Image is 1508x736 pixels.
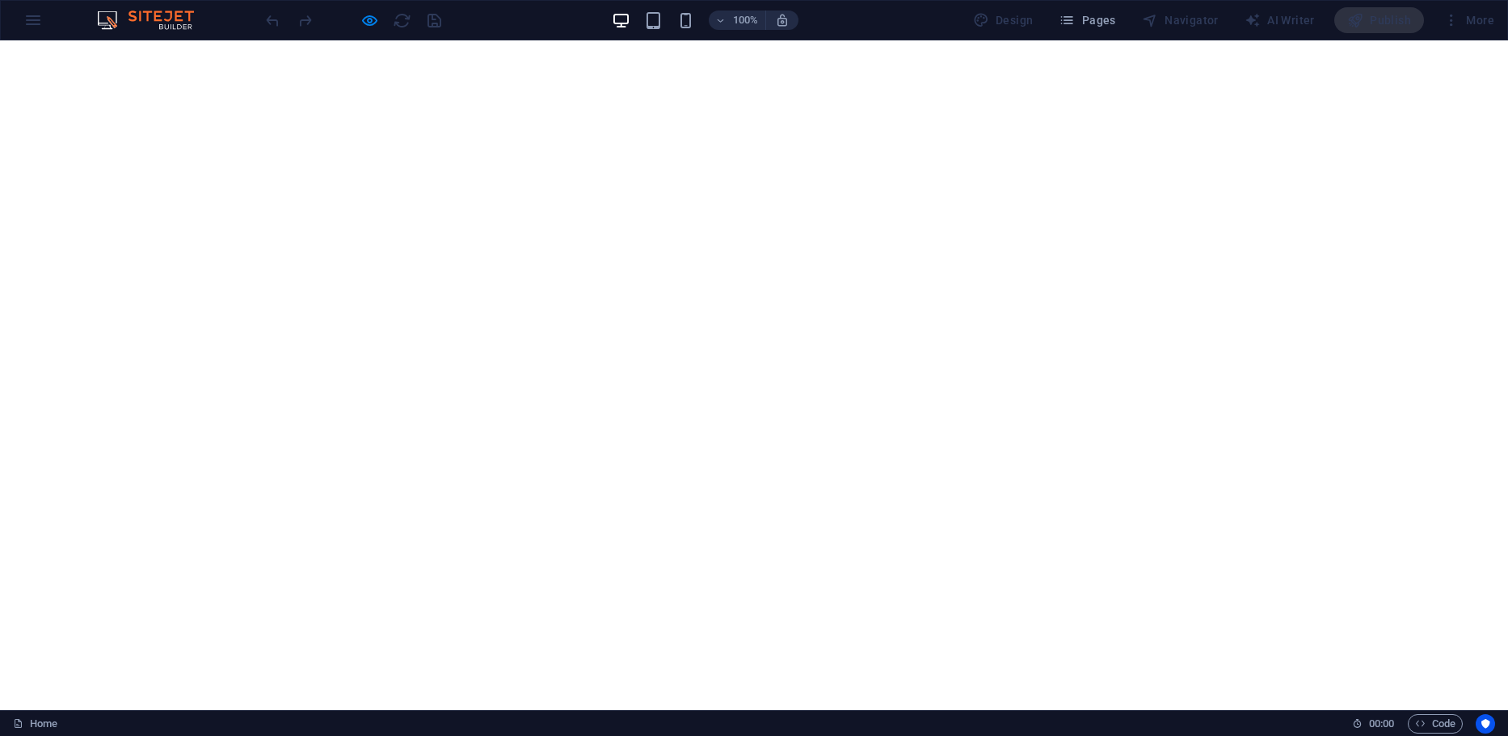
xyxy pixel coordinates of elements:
[1369,714,1394,734] span: 00 00
[1352,714,1395,734] h6: Session time
[775,13,790,27] i: On resize automatically adjust zoom level to fit chosen device.
[93,11,214,30] img: Editor Logo
[1052,7,1122,33] button: Pages
[1408,714,1463,734] button: Code
[13,714,57,734] a: Click to cancel selection. Double-click to open Pages
[733,11,759,30] h6: 100%
[967,7,1040,33] div: Design (Ctrl+Alt+Y)
[1415,714,1455,734] span: Code
[709,11,766,30] button: 100%
[1059,12,1115,28] span: Pages
[1476,714,1495,734] button: Usercentrics
[1380,717,1383,730] span: :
